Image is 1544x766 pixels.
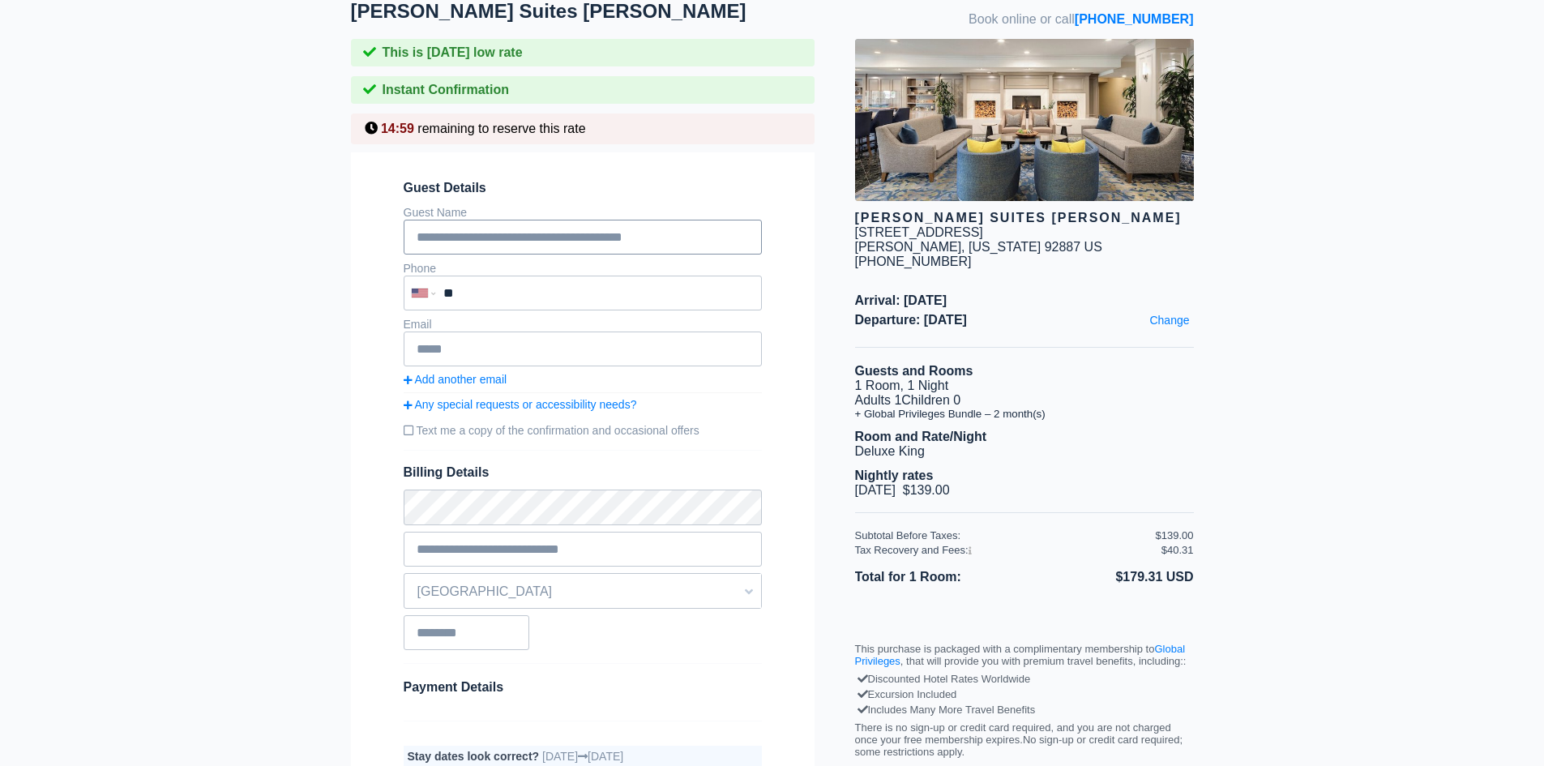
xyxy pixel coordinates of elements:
[855,393,1194,408] li: Adults 1
[855,734,1183,758] span: No sign-up or credit card required; some restrictions apply.
[969,12,1193,27] span: Book online or call
[901,393,960,407] span: Children 0
[855,469,934,482] b: Nightly rates
[417,122,585,135] span: remaining to reserve this rate
[1145,310,1193,331] a: Change
[855,721,1194,758] p: There is no sign-up or credit card required, and you are not charged once your free membership ex...
[855,211,1194,225] div: [PERSON_NAME] Suites [PERSON_NAME]
[1024,567,1194,588] li: $179.31 USD
[1161,544,1194,556] div: $40.31
[404,417,762,443] label: Text me a copy of the confirmation and occasional offers
[969,240,1041,254] span: [US_STATE]
[404,318,432,331] label: Email
[351,76,815,104] div: Instant Confirmation
[404,262,436,275] label: Phone
[404,680,504,694] span: Payment Details
[855,544,1156,556] div: Tax Recovery and Fees:
[1075,12,1194,26] a: [PHONE_NUMBER]
[859,702,1190,717] div: Includes Many More Travel Benefits
[855,529,1156,541] div: Subtotal Before Taxes:
[404,206,468,219] label: Guest Name
[855,364,973,378] b: Guests and Rooms
[542,750,623,763] span: [DATE] [DATE]
[404,398,762,411] a: Any special requests or accessibility needs?
[855,379,1194,393] li: 1 Room, 1 Night
[855,567,1024,588] li: Total for 1 Room:
[404,373,762,386] a: Add another email
[855,643,1186,667] a: Global Privileges
[855,643,1194,667] p: This purchase is packaged with a complimentary membership to , that will provide you with premium...
[1156,529,1194,541] div: $139.00
[859,671,1190,687] div: Discounted Hotel Rates Worldwide
[855,430,987,443] b: Room and Rate/Night
[351,39,815,66] div: This is [DATE] low rate
[404,181,762,195] span: Guest Details
[855,408,1194,420] li: + Global Privileges Bundle – 2 month(s)
[855,313,1194,327] span: Departure: [DATE]
[1084,240,1102,254] span: US
[381,122,414,135] span: 14:59
[855,255,1194,269] div: [PHONE_NUMBER]
[408,750,540,763] b: Stay dates look correct?
[855,39,1194,201] img: hotel image
[855,293,1194,308] span: Arrival: [DATE]
[855,225,983,240] div: [STREET_ADDRESS]
[855,483,950,497] span: [DATE] $139.00
[404,465,762,480] span: Billing Details
[405,277,439,309] div: United States: +1
[404,578,761,606] span: [GEOGRAPHIC_DATA]
[855,240,965,254] span: [PERSON_NAME],
[855,444,1194,459] li: Deluxe King
[859,687,1190,702] div: Excursion Included
[1045,240,1081,254] span: 92887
